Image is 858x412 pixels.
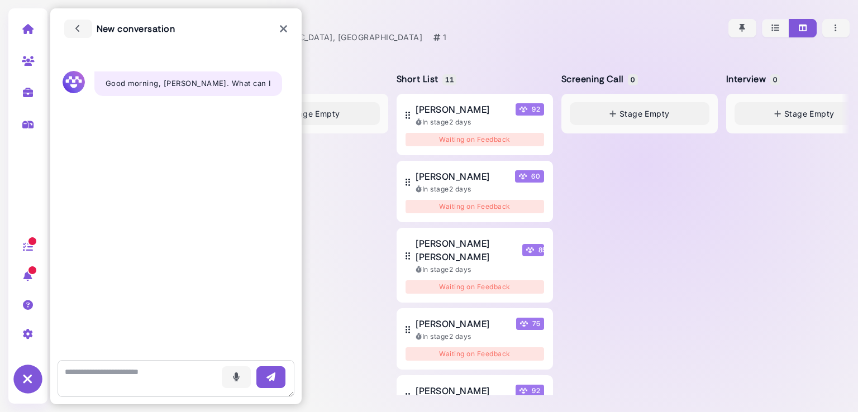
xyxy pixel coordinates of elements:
span: Stage Empty [784,108,835,119]
span: [PERSON_NAME] [416,317,489,330]
span: [PERSON_NAME] [PERSON_NAME] [416,237,517,264]
div: Waiting on Feedback [406,133,544,146]
span: [PERSON_NAME] [416,103,489,116]
span: 60 [515,170,544,183]
div: In stage 2 days [416,117,544,127]
h5: Interview [726,74,778,84]
span: 85 [522,244,544,256]
img: Megan Score [520,320,528,328]
div: Waiting on Feedback [406,280,544,294]
div: Good morning, [PERSON_NAME]. What can I [94,71,282,96]
button: [PERSON_NAME] Megan Score 75 In stage2 days Waiting on Feedback [397,308,553,370]
img: Megan Score [519,106,527,113]
img: Megan Score [519,387,527,395]
h5: Short List [397,74,455,84]
div: [GEOGRAPHIC_DATA], [GEOGRAPHIC_DATA] [240,31,422,43]
div: In stage 2 days [416,184,544,194]
div: In stage 2 days [416,265,544,275]
span: [PERSON_NAME] [416,170,489,183]
span: [PERSON_NAME] [416,384,489,397]
span: 75 [516,318,544,330]
img: Megan Score [526,246,534,254]
span: 0 [770,74,780,85]
div: In stage 2 days [416,332,544,342]
button: [PERSON_NAME] Megan Score 60 In stage2 days Waiting on Feedback [397,161,553,222]
span: Stage Empty [290,108,340,119]
span: Stage Empty [619,108,670,119]
img: Megan Score [519,173,527,180]
button: [PERSON_NAME] Megan Score 92 In stage2 days Waiting on Feedback [397,94,553,155]
div: Waiting on Feedback [406,347,544,361]
button: [PERSON_NAME] [PERSON_NAME] Megan Score 85 In stage2 days Waiting on Feedback [397,228,553,303]
span: 0 [628,74,637,85]
span: 92 [516,385,544,397]
h3: New conversation [64,20,175,38]
span: 92 [516,103,544,116]
span: 11 [442,74,456,85]
h5: Screening Call [561,74,636,84]
div: 1 [433,31,446,43]
div: Waiting on Feedback [406,200,544,213]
